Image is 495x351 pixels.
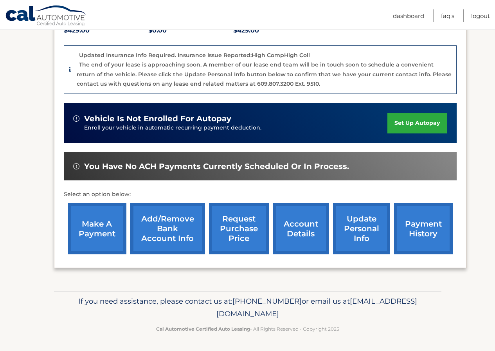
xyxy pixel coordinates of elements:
p: Updated Insurance Info Required. Insurance Issue Reported:High CompHigh Coll [79,52,310,59]
p: - All Rights Reserved - Copyright 2025 [59,325,436,333]
a: Dashboard [393,9,424,22]
a: FAQ's [441,9,454,22]
a: make a payment [68,203,126,254]
p: Enroll your vehicle in automatic recurring payment deduction. [84,124,388,132]
a: Cal Automotive [5,5,87,28]
p: If you need assistance, please contact us at: or email us at [59,295,436,320]
a: request purchase price [209,203,269,254]
p: Select an option below: [64,190,457,199]
img: alert-white.svg [73,115,79,122]
span: vehicle is not enrolled for autopay [84,114,231,124]
a: account details [273,203,329,254]
a: Add/Remove bank account info [130,203,205,254]
p: $0.00 [148,25,233,36]
a: Logout [471,9,490,22]
span: [EMAIL_ADDRESS][DOMAIN_NAME] [216,297,417,318]
strong: Cal Automotive Certified Auto Leasing [156,326,250,332]
p: $429.00 [233,25,318,36]
p: $429.00 [64,25,149,36]
a: payment history [394,203,453,254]
p: The end of your lease is approaching soon. A member of our lease end team will be in touch soon t... [77,61,452,87]
span: [PHONE_NUMBER] [232,297,302,306]
img: alert-white.svg [73,163,79,169]
a: update personal info [333,203,390,254]
a: set up autopay [387,113,447,133]
span: You have no ACH payments currently scheduled or in process. [84,162,349,171]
